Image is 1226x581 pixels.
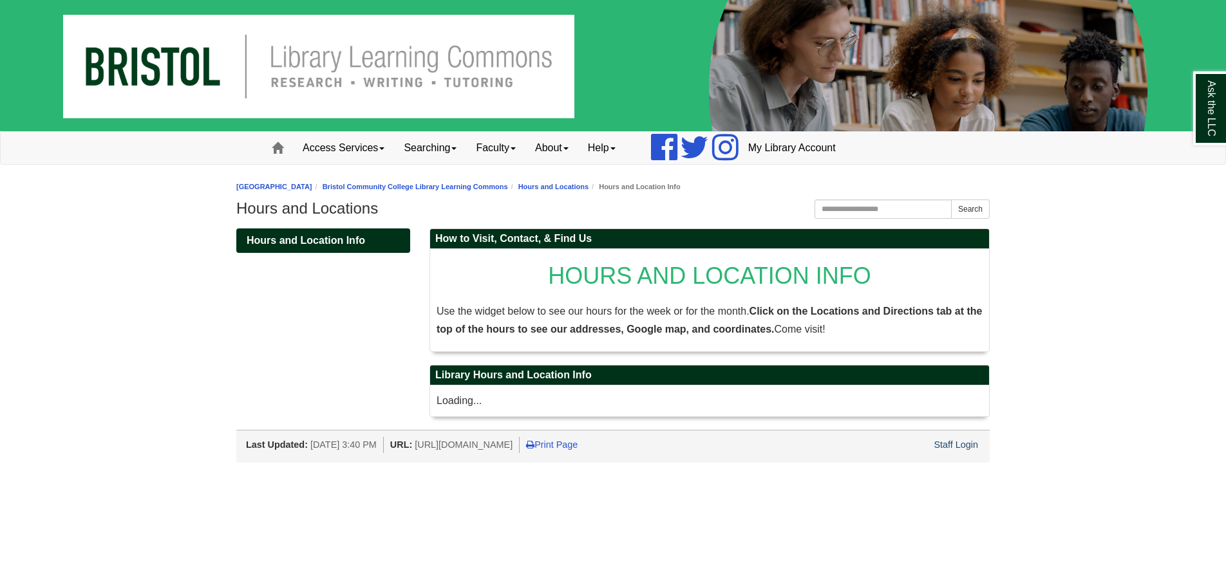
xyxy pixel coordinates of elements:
[394,132,466,164] a: Searching
[518,183,589,190] a: Hours and Locations
[236,181,990,193] nav: breadcrumb
[236,228,410,253] div: Guide Pages
[310,439,377,450] span: [DATE] 3:40 PM
[437,306,982,335] span: Use the widget below to see our hours for the week or for the month. Come visit!
[236,199,990,217] h1: Hours and Locations
[247,235,365,246] span: Hours and Location Info
[951,199,990,219] button: Search
[437,392,983,410] div: Loading...
[589,181,681,193] li: Hours and Location Info
[415,439,513,450] span: [URL][DOMAIN_NAME]
[525,132,578,164] a: About
[526,440,534,449] i: Print Page
[526,439,578,450] a: Print Page
[390,439,412,450] span: URL:
[739,132,845,164] a: My Library Account
[578,132,625,164] a: Help
[430,365,989,385] h2: Library Hours and Location Info
[466,132,525,164] a: Faculty
[323,183,508,190] a: Bristol Community College Library Learning Commons
[236,183,312,190] a: [GEOGRAPHIC_DATA]
[236,228,410,253] a: Hours and Location Info
[293,132,394,164] a: Access Services
[430,229,989,249] h2: How to Visit, Contact, & Find Us
[934,439,978,450] a: Staff Login
[548,263,871,289] span: HOURS AND LOCATION INFO
[246,439,308,450] span: Last Updated:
